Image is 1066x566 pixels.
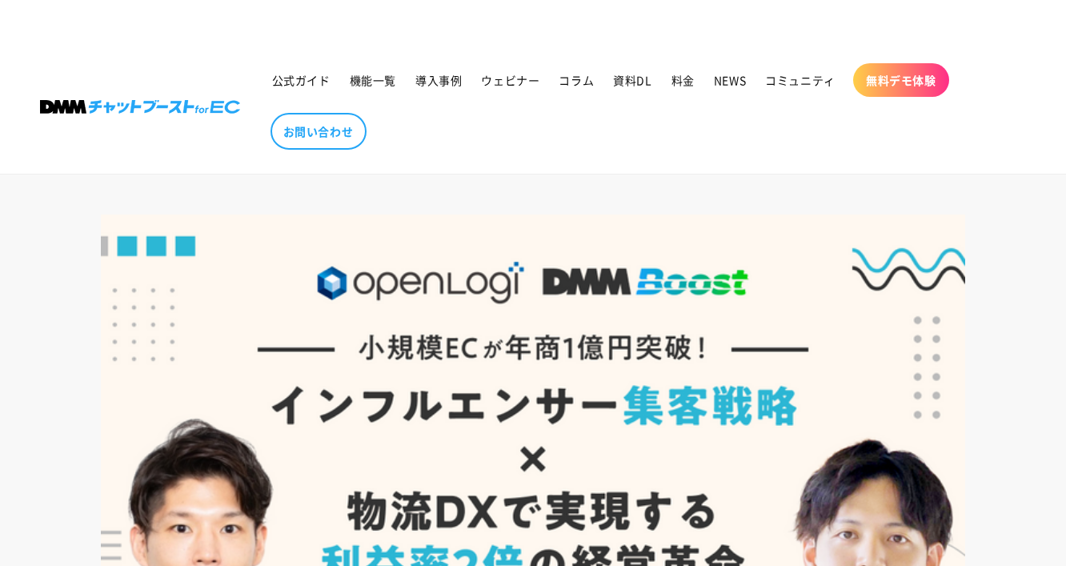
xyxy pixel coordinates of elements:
span: 公式ガイド [272,73,331,87]
span: お問い合わせ [283,124,354,138]
a: 無料デモ体験 [853,63,949,97]
span: 料金 [671,73,695,87]
a: NEWS [704,63,755,97]
a: ウェビナー [471,63,549,97]
a: 機能一覧 [340,63,406,97]
a: コラム [549,63,603,97]
a: コミュニティ [755,63,845,97]
img: 株式会社DMM Boost [40,100,240,114]
a: 資料DL [603,63,661,97]
a: お問い合わせ [271,113,367,150]
span: コラム [559,73,594,87]
a: 料金 [662,63,704,97]
a: 導入事例 [406,63,471,97]
span: 機能一覧 [350,73,396,87]
span: 導入事例 [415,73,462,87]
span: コミュニティ [765,73,836,87]
span: NEWS [714,73,746,87]
span: 資料DL [613,73,651,87]
span: 無料デモ体験 [866,73,936,87]
a: 公式ガイド [262,63,340,97]
span: ウェビナー [481,73,539,87]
